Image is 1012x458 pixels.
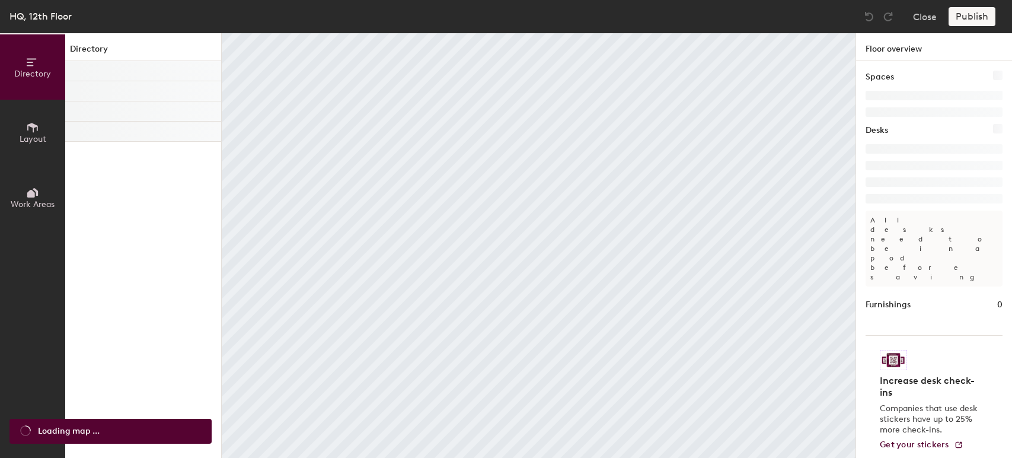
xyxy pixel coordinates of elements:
img: Redo [882,11,894,23]
div: HQ, 12th Floor [9,9,72,24]
span: Get your stickers [880,440,949,450]
h1: Directory [65,43,221,61]
h1: Spaces [866,71,894,84]
button: Close [913,7,937,26]
h1: Floor overview [856,33,1012,61]
h1: Desks [866,124,888,137]
span: Layout [20,134,46,144]
a: Get your stickers [880,440,963,450]
h1: 0 [997,298,1003,311]
p: All desks need to be in a pod before saving [866,211,1003,287]
span: Loading map ... [38,425,100,438]
h1: Furnishings [866,298,911,311]
span: Directory [14,69,51,79]
p: Companies that use desk stickers have up to 25% more check-ins. [880,403,981,435]
span: Work Areas [11,199,55,209]
img: Sticker logo [880,350,907,370]
img: Undo [863,11,875,23]
canvas: Map [222,33,855,458]
h4: Increase desk check-ins [880,375,981,399]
